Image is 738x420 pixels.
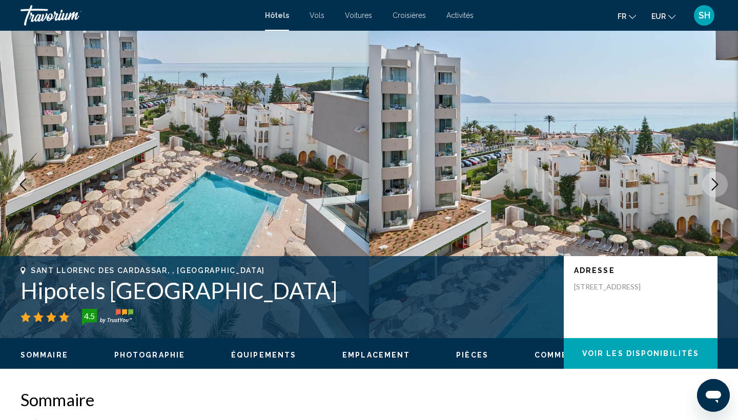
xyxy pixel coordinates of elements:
div: 4.5 [79,310,99,322]
span: SH [699,10,710,20]
span: Emplacement [342,351,410,359]
span: Sant Llorenc Des Cardassar, , [GEOGRAPHIC_DATA] [31,266,265,275]
span: Équipements [231,351,296,359]
button: Pièces [456,350,488,360]
button: Équipements [231,350,296,360]
button: Next image [702,172,728,197]
button: Change currency [651,9,675,24]
iframe: Bouton de lancement de la fenêtre de messagerie [697,379,730,412]
a: Croisières [393,11,426,19]
span: Commentaires [535,351,606,359]
p: Adresse [574,266,707,275]
h1: Hipotels [GEOGRAPHIC_DATA] [20,277,553,304]
button: Sommaire [20,350,68,360]
h2: Sommaire [20,389,717,410]
span: fr [618,12,626,20]
button: Emplacement [342,350,410,360]
span: Photographie [114,351,185,359]
button: Previous image [10,172,36,197]
a: Travorium [20,5,255,26]
span: Sommaire [20,351,68,359]
span: Pièces [456,351,488,359]
a: Voitures [345,11,372,19]
a: Hôtels [265,11,289,19]
p: [STREET_ADDRESS] [574,282,656,291]
span: EUR [651,12,666,20]
img: trustyou-badge-hor.svg [82,309,133,325]
button: Voir les disponibilités [564,338,717,369]
button: Commentaires [535,350,606,360]
span: Voir les disponibilités [582,350,699,358]
button: Change language [618,9,636,24]
a: Activités [446,11,474,19]
button: Photographie [114,350,185,360]
button: User Menu [691,5,717,26]
a: Vols [310,11,324,19]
